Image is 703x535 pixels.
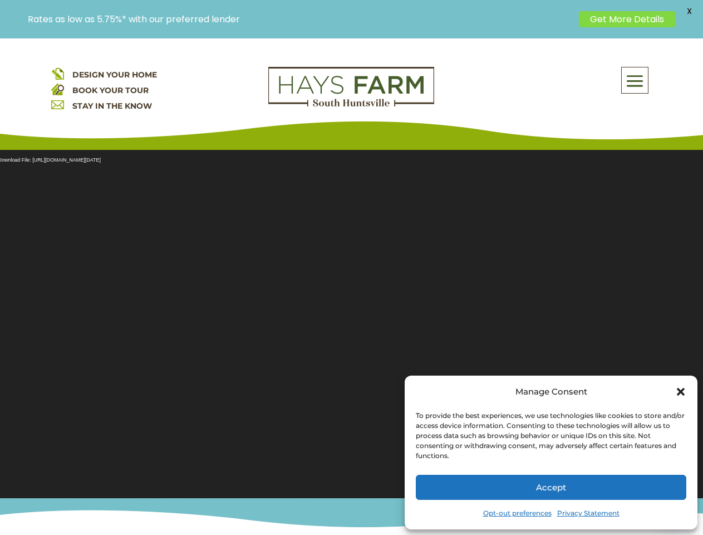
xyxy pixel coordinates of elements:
a: hays farm homes huntsville development [268,99,434,109]
img: Logo [268,67,434,107]
span: X [681,3,697,20]
a: BOOK YOUR TOUR [72,85,149,95]
a: DESIGN YOUR HOME [72,70,157,80]
div: To provide the best experiences, we use technologies like cookies to store and/or access device i... [416,411,685,461]
a: Get More Details [579,11,675,27]
p: Rates as low as 5.75%* with our preferred lender [28,14,573,25]
div: Close dialog [675,386,686,397]
a: STAY IN THE KNOW [72,101,152,111]
a: Privacy Statement [557,505,620,521]
img: book your home tour [51,82,64,95]
a: Opt-out preferences [483,505,552,521]
div: Manage Consent [515,384,587,400]
img: design your home [51,67,64,80]
button: Accept [416,475,686,500]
